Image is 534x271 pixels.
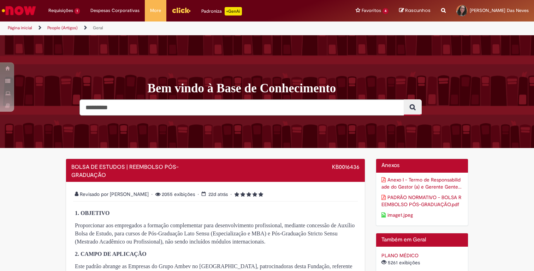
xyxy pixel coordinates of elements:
h1: Bem vindo à Base de Conhecimento [148,81,474,96]
img: ServiceNow [1,4,37,18]
span: 2055 exibições [152,191,196,197]
h2: Também em Geral [381,237,463,243]
span: • [231,191,233,197]
span: More [150,7,161,14]
span: 2. CAMPO DE APLICAÇÃO [75,251,147,257]
ul: Trilhas de página [5,21,351,35]
h2: Anexos [381,162,463,169]
a: Download de anexo Anexo I - Termo de Responsabilidade do Gestor (a) e Gerente Gente Gestão (GGG).pdf [381,176,463,190]
a: Geral [93,25,103,31]
span: Revisado por [PERSON_NAME] [75,191,150,197]
span: 1 [75,8,80,14]
span: 4 [382,8,388,14]
a: Download de anexo image1.jpeg [381,211,463,218]
a: PLANO MÉDICO [381,252,419,259]
i: 2 [241,192,245,197]
button: Pesquisar [404,99,422,116]
ul: Anexos [381,174,463,220]
span: Despesas Corporativas [90,7,140,14]
span: KB0016436 [332,164,360,171]
span: [PERSON_NAME] Das Neves [470,7,529,13]
i: 4 [253,192,257,197]
a: People (Artigos) [47,25,78,31]
span: Proporcionar aos empregados a formação complementar para desenvolvimento profissional, mediante c... [75,222,355,245]
time: 09/09/2025 11:22:51 [208,191,228,197]
div: Padroniza [201,7,242,16]
p: +GenAi [225,7,242,16]
span: 1. OBJETIVO [75,210,109,216]
span: 5 rating [231,191,263,197]
i: 3 [247,192,251,197]
span: • [198,191,200,197]
input: Pesquisar [79,99,404,116]
span: Requisições [48,7,73,14]
a: Página inicial [8,25,32,31]
i: 1 [235,192,239,197]
span: • [152,191,154,197]
i: 5 [259,192,263,197]
span: 5261 exibições [381,259,421,266]
img: click_logo_yellow_360x200.png [172,5,191,16]
a: Download de anexo PADRÃO NORMATIVO - BOLSA REEMBOLSO PÓS-GRADUAÇÃO.pdf [381,194,463,208]
span: Rascunhos [405,7,431,14]
span: Favoritos [362,7,381,14]
a: Rascunhos [399,7,431,14]
span: 22d atrás [208,191,228,197]
span: BOLSA DE ESTUDOS | REEMBOLSO PÓS-GRADUAÇÃO [71,164,179,179]
span: Classificação média do artigo - 5.0 estrelas [235,191,263,197]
